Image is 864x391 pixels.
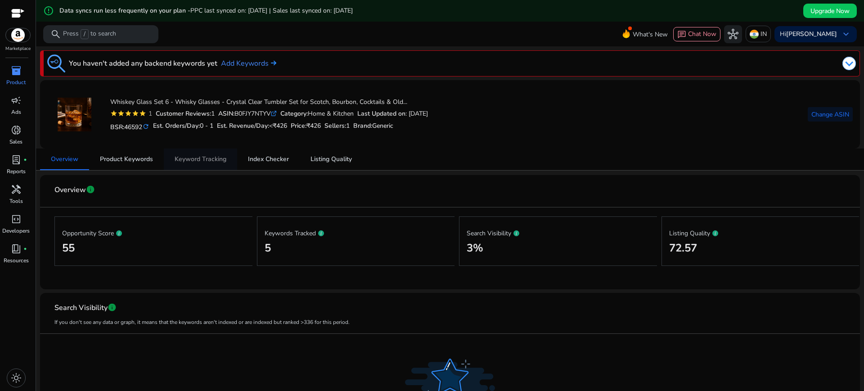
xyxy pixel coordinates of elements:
p: Keywords Tracked [265,227,448,238]
span: Overview [54,182,86,198]
span: Upgrade Now [810,6,850,16]
span: code_blocks [11,214,22,225]
span: 1 [346,121,350,130]
img: amazon.svg [6,28,30,42]
img: in.svg [750,30,759,39]
h4: Whiskey Glass Set 6 - Whisky Glasses - Crystal Clear Tumbler Set for Scotch, Bourbon, Cocktails &... [110,99,428,106]
span: / [81,29,89,39]
span: inventory_2 [11,65,22,76]
span: Overview [51,156,78,162]
span: ₹426 [306,121,321,130]
p: Tools [9,197,23,205]
b: Last Updated on [357,109,405,118]
p: Developers [2,227,30,235]
mat-card-subtitle: If you don't see any data or graph, it means that the keywords aren't indexed or are indexed but ... [54,318,350,327]
div: Home & Kitchen [280,109,354,118]
p: Listing Quality [669,227,852,238]
p: Ads [11,108,21,116]
img: keyword-tracking.svg [47,54,65,72]
span: info [86,185,95,194]
img: 61rkxCrSoxL.jpg [58,98,91,131]
mat-icon: star [110,110,117,117]
span: campaign [11,95,22,106]
span: handyman [11,184,22,195]
button: Upgrade Now [803,4,857,18]
span: keyboard_arrow_down [841,29,851,40]
span: Generic [372,121,393,130]
a: Add Keywords [221,58,276,69]
b: ASIN: [218,109,234,118]
span: 46592 [124,123,142,131]
div: 1 [156,109,215,118]
span: Keyword Tracking [175,156,226,162]
p: IN [760,26,767,42]
span: Search Visibility [54,300,108,316]
h5: Price: [291,122,321,130]
h2: 3% [467,242,650,255]
h5: : [353,122,393,130]
p: Reports [7,167,26,175]
div: B0FJY7NTYV [218,109,277,118]
p: Search Visibility [467,227,650,238]
span: chat [677,30,686,39]
h5: Data syncs run less frequently on your plan - [59,7,353,15]
h3: You haven't added any backend keywords yet [69,58,217,69]
span: info [108,303,117,312]
p: Press to search [63,29,116,39]
b: [PERSON_NAME] [786,30,837,38]
mat-icon: refresh [142,122,149,131]
p: Marketplace [5,45,31,52]
h5: BSR: [110,121,149,131]
p: Sales [9,138,22,146]
h2: 72.57 [669,242,852,255]
h2: 5 [265,242,448,255]
button: chatChat Now [673,27,720,41]
mat-icon: error_outline [43,5,54,16]
span: search [50,29,61,40]
b: Customer Reviews: [156,109,211,118]
img: dropdown-arrow.svg [842,57,856,70]
span: Product Keywords [100,156,153,162]
span: Chat Now [688,30,716,38]
button: hub [724,25,742,43]
span: Brand [353,121,371,130]
span: fiber_manual_record [23,158,27,162]
p: Hi [780,31,837,37]
span: Listing Quality [310,156,352,162]
span: Change ASIN [811,110,849,119]
span: donut_small [11,125,22,135]
div: : [DATE] [357,109,428,118]
span: lab_profile [11,154,22,165]
mat-icon: star [125,110,132,117]
h2: 55 [62,242,245,255]
span: book_4 [11,243,22,254]
h5: Est. Orders/Day: [153,122,213,130]
mat-icon: star [132,110,139,117]
mat-icon: star [117,110,125,117]
span: PPC last synced on: [DATE] | Sales last synced on: [DATE] [190,6,353,15]
img: arrow-right.svg [269,60,276,66]
h5: Est. Revenue/Day: [217,122,287,130]
p: Opportunity Score [62,227,245,238]
mat-icon: star [139,110,146,117]
span: fiber_manual_record [23,247,27,251]
div: 1 [146,109,152,118]
p: Product [6,78,26,86]
button: Change ASIN [808,107,853,121]
span: What's New [633,27,668,42]
span: <₹426 [269,121,287,130]
p: Resources [4,256,29,265]
h5: Sellers: [324,122,350,130]
b: Category: [280,109,308,118]
span: 0 - 1 [200,121,213,130]
span: Index Checker [248,156,289,162]
span: light_mode [11,373,22,383]
span: hub [728,29,738,40]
